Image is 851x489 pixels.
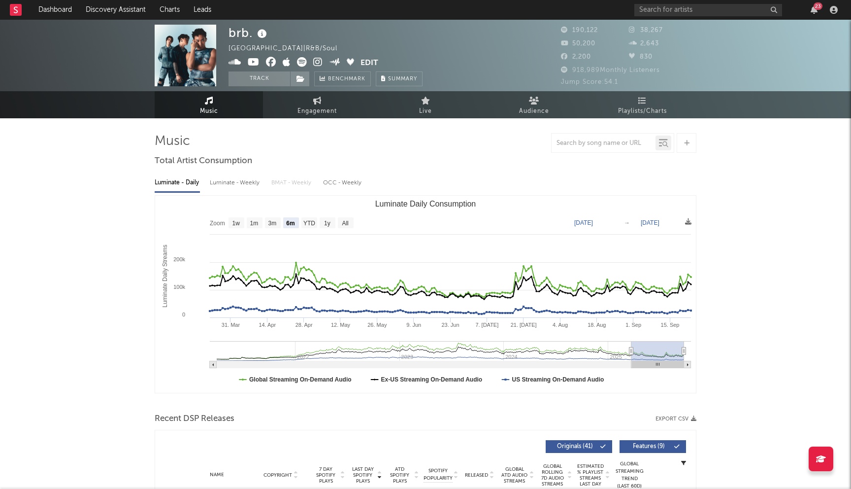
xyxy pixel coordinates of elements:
text: Ex-US Streaming On-Demand Audio [381,376,483,383]
button: Originals(41) [546,440,612,453]
text: 200k [173,256,185,262]
text: 21. [DATE] [511,322,537,328]
text: Luminate Daily Consumption [375,200,476,208]
text: 1. Sep [625,322,641,328]
text: Zoom [210,220,225,227]
span: 918,989 Monthly Listeners [561,67,660,73]
text: 23. Jun [441,322,459,328]
text: 7. [DATE] [475,322,498,328]
text: 1m [250,220,259,227]
span: ATD Spotify Plays [387,466,413,484]
span: Global ATD Audio Streams [501,466,528,484]
text: 12. May [331,322,351,328]
span: Music [200,105,218,117]
span: 50,200 [561,40,595,47]
button: 23 [811,6,818,14]
div: Luminate - Weekly [210,175,262,191]
text: 6m [286,220,295,227]
text: 14. Apr [259,322,276,328]
a: Benchmark [314,71,371,86]
div: OCC - Weekly [323,175,362,191]
text: [DATE] [641,219,659,226]
button: Edit [360,57,378,70]
text: 15. Sep [661,322,680,328]
div: Luminate - Daily [155,175,200,191]
text: US Streaming On-Demand Audio [512,376,604,383]
button: Summary [376,71,423,86]
span: 2,643 [629,40,659,47]
text: 28. Apr [295,322,313,328]
button: Track [229,71,290,86]
text: 100k [173,284,185,290]
div: brb. [229,25,269,41]
span: Playlists/Charts [618,105,667,117]
text: 3m [268,220,277,227]
span: Jump Score: 54.1 [561,79,618,85]
span: Summary [388,76,417,82]
div: 23 [814,2,822,10]
span: 190,122 [561,27,598,34]
span: 7 Day Spotify Plays [313,466,339,484]
text: Global Streaming On-Demand Audio [249,376,352,383]
span: Copyright [263,472,292,478]
input: Search for artists [634,4,782,16]
a: Live [371,91,480,118]
span: Audience [519,105,549,117]
text: → [624,219,630,226]
input: Search by song name or URL [552,140,655,147]
button: Features(9) [620,440,686,453]
div: [GEOGRAPHIC_DATA] | R&B/Soul [229,43,349,55]
text: All [342,220,348,227]
span: Originals ( 41 ) [552,444,597,450]
text: Luminate Daily Streams [162,244,168,307]
span: Live [419,105,432,117]
a: Audience [480,91,588,118]
text: 1w [232,220,240,227]
svg: Luminate Daily Consumption [155,196,696,393]
span: 2,200 [561,54,591,60]
span: Global Rolling 7D Audio Streams [539,463,566,487]
text: YTD [303,220,315,227]
span: Spotify Popularity [424,467,453,482]
span: Engagement [297,105,337,117]
text: 4. Aug [553,322,568,328]
text: 18. Aug [588,322,606,328]
span: Estimated % Playlist Streams Last Day [577,463,604,487]
span: Benchmark [328,73,365,85]
text: [DATE] [574,219,593,226]
span: 830 [629,54,653,60]
span: Released [465,472,488,478]
text: 31. Mar [222,322,240,328]
text: 9. Jun [406,322,421,328]
a: Engagement [263,91,371,118]
text: 0 [182,312,185,317]
span: Features ( 9 ) [626,444,671,450]
span: 38,267 [629,27,663,34]
button: Export CSV [655,416,696,422]
span: Last Day Spotify Plays [350,466,376,484]
text: 26. May [367,322,387,328]
a: Music [155,91,263,118]
div: Name [185,471,249,479]
span: Total Artist Consumption [155,155,252,167]
a: Playlists/Charts [588,91,696,118]
text: 1y [324,220,330,227]
span: Recent DSP Releases [155,413,234,425]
